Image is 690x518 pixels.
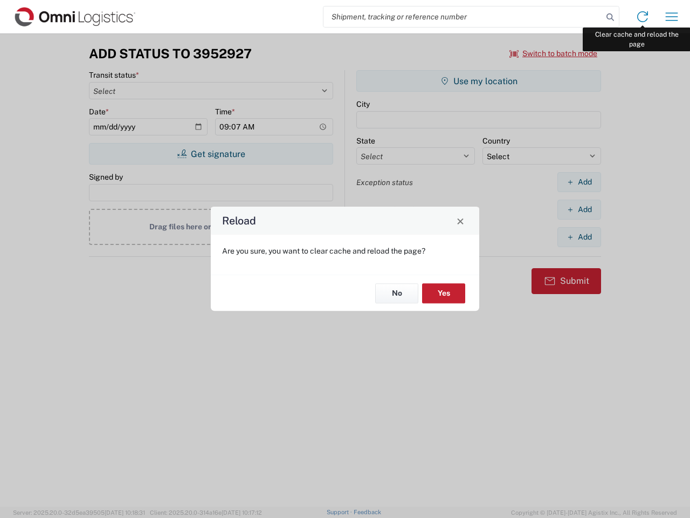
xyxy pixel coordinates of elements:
button: Close [453,213,468,228]
button: Yes [422,283,465,303]
button: No [375,283,418,303]
h4: Reload [222,213,256,229]
input: Shipment, tracking or reference number [323,6,603,27]
p: Are you sure, you want to clear cache and reload the page? [222,246,468,256]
